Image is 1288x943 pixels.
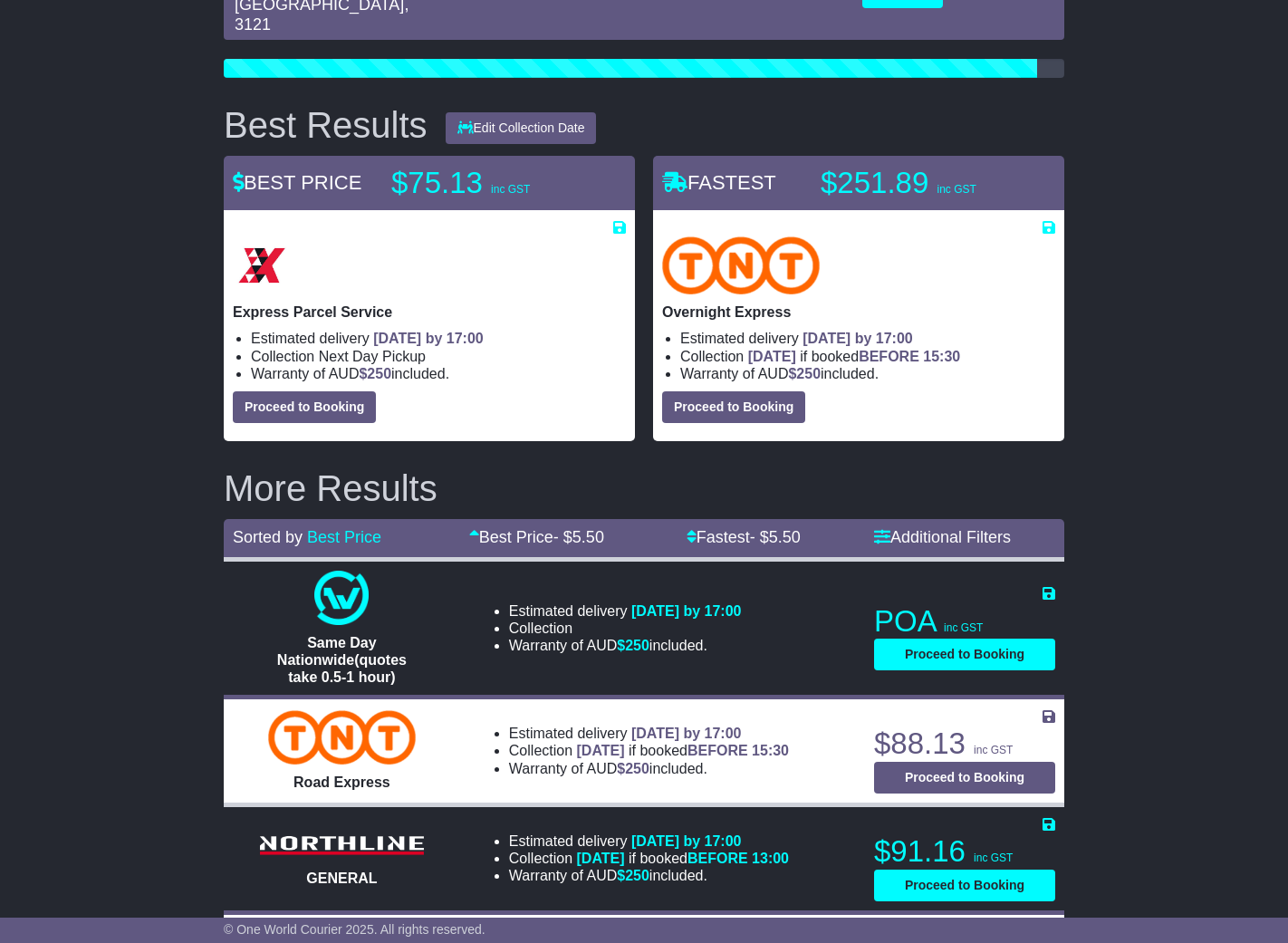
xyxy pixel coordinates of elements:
button: Proceed to Booking [874,870,1055,901]
div: Best Results [215,105,437,145]
span: if booked [577,743,789,758]
button: Proceed to Booking [662,391,805,423]
li: Estimated delivery [251,330,626,347]
span: inc GST [937,183,976,196]
span: Sorted by [233,528,303,546]
li: Warranty of AUD included. [680,365,1055,382]
span: 15:30 [752,743,789,758]
li: Estimated delivery [509,602,742,620]
li: Collection [509,620,742,637]
span: 250 [625,638,649,653]
li: Estimated delivery [509,832,789,850]
span: inc GST [491,183,530,196]
h2: More Results [224,468,1064,508]
span: © One World Courier 2025. All rights reserved. [224,922,485,937]
p: Express Parcel Service [233,303,626,321]
span: Same Day Nationwide(quotes take 0.5-1 hour) [277,635,407,685]
p: $91.16 [874,833,1055,870]
span: 250 [625,868,649,883]
img: One World Courier: Same Day Nationwide(quotes take 0.5-1 hour) [314,571,369,625]
button: Edit Collection Date [446,112,597,144]
span: 15:30 [923,349,960,364]
li: Collection [680,348,1055,365]
a: Best Price- $5.50 [469,528,604,546]
a: Best Price [307,528,381,546]
span: [DATE] by 17:00 [803,331,913,346]
span: BEFORE [687,743,748,758]
li: Warranty of AUD included. [509,867,789,884]
img: Northline Distribution: GENERAL [251,831,432,861]
span: 250 [796,366,821,381]
span: if booked [577,851,789,866]
span: [DATE] by 17:00 [373,331,484,346]
li: Collection [251,348,626,365]
span: $ [788,366,821,381]
a: Additional Filters [874,528,1011,546]
span: [DATE] [577,851,625,866]
button: Proceed to Booking [233,391,376,423]
p: POA [874,603,1055,640]
span: inc GST [974,852,1013,864]
button: Proceed to Booking [874,762,1055,794]
span: Road Express [293,775,390,790]
span: 250 [625,761,649,776]
img: TNT Domestic: Road Express [268,710,416,765]
li: Collection [509,742,789,759]
span: inc GST [974,744,1013,756]
li: Warranty of AUD included. [251,365,626,382]
span: BEFORE [687,851,748,866]
span: $ [359,366,391,381]
a: Fastest- $5.50 [687,528,801,546]
span: inc GST [944,621,983,634]
span: [DATE] by 17:00 [631,603,742,619]
li: Estimated delivery [680,330,1055,347]
li: Collection [509,850,789,867]
button: Proceed to Booking [874,639,1055,670]
span: - $ [553,528,604,546]
span: 5.50 [572,528,604,546]
img: Border Express: Express Parcel Service [233,236,291,294]
span: Next Day Pickup [319,349,426,364]
p: $88.13 [874,726,1055,762]
span: 13:00 [752,851,789,866]
span: $ [617,761,649,776]
span: BEST PRICE [233,171,361,194]
span: [DATE] by 17:00 [631,726,742,741]
li: Estimated delivery [509,725,789,742]
p: $75.13 [391,165,618,201]
p: $251.89 [821,165,1047,201]
span: [DATE] [748,349,796,364]
span: FASTEST [662,171,776,194]
span: [DATE] [577,743,625,758]
span: if booked [748,349,960,364]
span: $ [617,638,649,653]
li: Warranty of AUD included. [509,637,742,654]
span: 250 [367,366,391,381]
span: 5.50 [769,528,801,546]
li: Warranty of AUD included. [509,760,789,777]
span: - $ [750,528,801,546]
p: Overnight Express [662,303,1055,321]
span: $ [617,868,649,883]
span: [DATE] by 17:00 [631,833,742,849]
img: TNT Domestic: Overnight Express [662,236,820,294]
span: GENERAL [306,871,377,886]
span: BEFORE [859,349,919,364]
